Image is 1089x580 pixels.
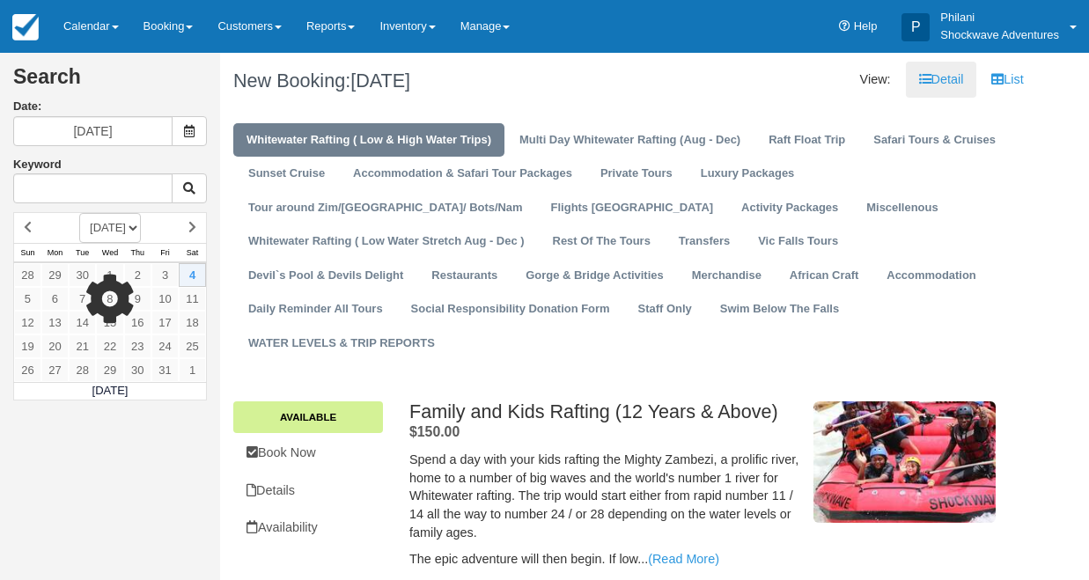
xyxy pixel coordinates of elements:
a: Activity Packages [728,191,851,225]
img: M121-2 [813,401,996,523]
a: Merchandise [679,259,775,293]
a: WATER LEVELS & TRIP REPORTS [235,327,448,361]
p: Philani [940,9,1059,26]
a: Social Responsibility Donation Form [398,292,623,327]
label: Keyword [13,158,62,171]
label: Date: [13,99,207,115]
a: Private Tours [587,157,686,191]
a: Availability [233,510,383,546]
span: [DATE] [350,70,410,92]
li: View: [847,62,904,98]
a: Devil`s Pool & Devils Delight [235,259,416,293]
a: Staff Only [625,292,705,327]
a: Transfers [666,224,743,259]
a: Details [233,473,383,509]
a: Luxury Packages [688,157,808,191]
p: Spend a day with your kids rafting the Mighty Zambezi, a prolific river, home to a number of big ... [409,451,800,541]
a: Tour around Zim/[GEOGRAPHIC_DATA]/ Bots/Nam [235,191,536,225]
p: Shockwave Adventures [940,26,1059,44]
button: Keyword Search [172,173,207,203]
a: Sunset Cruise [235,157,338,191]
a: Daily Reminder All Tours [235,292,396,327]
strong: Price: $150 [409,424,460,439]
a: Safari Tours & Cruises [860,123,1009,158]
a: Swim Below The Falls [707,292,852,327]
a: Raft Float Trip [755,123,858,158]
a: Whitewater Rafting ( Low & High Water Trips) [233,123,504,158]
a: Multi Day Whitewater Rafting (Aug - Dec) [506,123,754,158]
span: Help [854,19,878,33]
a: Rest Of The Tours [540,224,664,259]
a: Accommodation & Safari Tour Packages [340,157,585,191]
a: List [978,62,1036,98]
h1: New Booking: [233,70,615,92]
a: Book Now [233,435,383,471]
div: P [901,13,930,41]
img: checkfront-main-nav-mini-logo.png [12,14,39,40]
i: Help [839,21,850,33]
a: Whitewater Rafting ( Low Water Stretch Aug - Dec ) [235,224,538,259]
p: The epic adventure will then begin. If low... [409,550,800,569]
a: Restaurants [418,259,511,293]
h2: Family and Kids Rafting (12 Years & Above) [409,401,800,422]
a: Flights [GEOGRAPHIC_DATA] [538,191,726,225]
a: (Read More) [648,552,719,566]
a: Gorge & Bridge Activities [512,259,676,293]
span: $150.00 [409,424,460,439]
a: Vic Falls Tours [745,224,851,259]
a: Accommodation [873,259,989,293]
a: African Craft [776,259,872,293]
h2: Search [13,66,207,99]
a: Miscellenous [853,191,951,225]
a: Available [233,401,383,433]
a: Detail [906,62,977,98]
